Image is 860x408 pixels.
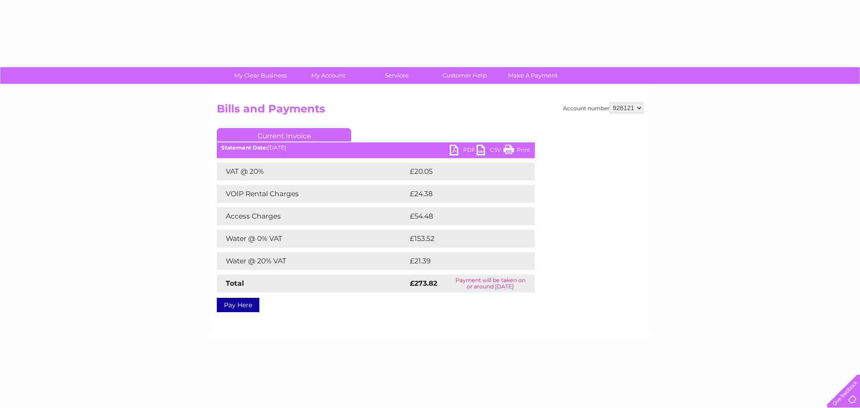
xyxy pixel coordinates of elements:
[408,163,517,180] td: £20.05
[408,185,517,203] td: £24.38
[477,145,503,158] a: CSV
[292,67,365,84] a: My Account
[446,275,535,292] td: Payment will be taken on or around [DATE]
[226,279,244,288] strong: Total
[496,67,570,84] a: Make A Payment
[217,103,643,120] h2: Bills and Payments
[217,298,259,312] a: Pay Here
[217,145,535,151] div: [DATE]
[563,103,643,113] div: Account number
[408,252,516,270] td: £21.39
[217,252,408,270] td: Water @ 20% VAT
[408,207,517,225] td: £54.48
[217,230,408,248] td: Water @ 0% VAT
[428,67,502,84] a: Customer Help
[450,145,477,158] a: PDF
[217,185,408,203] td: VOIP Rental Charges
[360,67,434,84] a: Services
[408,230,518,248] td: £153.52
[221,144,267,151] b: Statement Date:
[503,145,530,158] a: Print
[224,67,297,84] a: My Clear Business
[410,279,437,288] strong: £273.82
[217,163,408,180] td: VAT @ 20%
[217,128,351,142] a: Current Invoice
[217,207,408,225] td: Access Charges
